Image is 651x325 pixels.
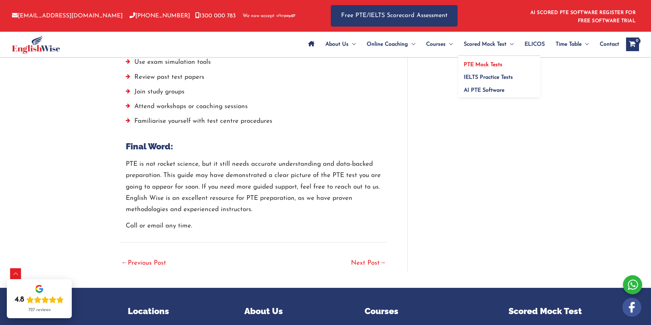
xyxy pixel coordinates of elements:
span: IELTS Practice Tests [464,75,513,80]
img: Afterpay-Logo [276,14,295,18]
a: CoursesMenu Toggle [421,32,458,56]
span: We now accept [243,13,274,19]
p: Call or email any time. [126,220,382,232]
span: AI PTE Software [464,88,504,93]
li: Review past test papers [126,72,382,86]
img: cropped-ew-logo [12,35,60,54]
span: Menu Toggle [506,32,514,56]
li: Familiarise yourself with test centre procedures [126,116,382,130]
a: [EMAIL_ADDRESS][DOMAIN_NAME] [12,13,123,19]
span: Time Table [556,32,582,56]
span: → [380,260,386,266]
a: ELICOS [519,32,550,56]
span: Menu Toggle [446,32,453,56]
span: Menu Toggle [408,32,415,56]
a: Online CoachingMenu Toggle [361,32,421,56]
a: Scored Mock TestMenu Toggle [458,32,519,56]
span: Contact [600,32,619,56]
a: About UsMenu Toggle [320,32,361,56]
a: AI SCORED PTE SOFTWARE REGISTER FOR FREE SOFTWARE TRIAL [530,10,636,24]
a: PTE Mock Tests [458,56,540,69]
span: ELICOS [525,32,545,56]
div: Rating: 4.8 out of 5 [15,295,64,305]
a: AI PTE Software [458,82,540,97]
li: Join study groups [126,86,382,101]
aside: Header Widget 1 [526,5,639,27]
p: Courses [365,305,495,318]
span: Online Coaching [367,32,408,56]
a: Previous Post [121,256,166,271]
a: 1300 000 783 [195,13,236,19]
li: Use exam simulation tools [126,57,382,71]
a: Next Post [351,256,386,271]
img: white-facebook.png [622,298,641,317]
a: Contact [594,32,619,56]
span: ← [121,260,128,266]
span: PTE Mock Tests [464,62,502,68]
p: PTE is not rocket science, but it still needs accurate understanding and data-backed preparation.... [126,159,382,215]
p: Scored Mock Test [508,305,639,318]
div: 727 reviews [28,307,51,313]
nav: Post navigation [121,242,387,272]
a: View Shopping Cart, empty [626,38,639,51]
p: Locations [128,305,231,318]
span: About Us [325,32,349,56]
span: Menu Toggle [349,32,356,56]
nav: Site Navigation: Main Menu [303,32,619,56]
a: Time TableMenu Toggle [550,32,594,56]
a: IELTS Practice Tests [458,69,540,82]
p: About Us [244,305,347,318]
span: Menu Toggle [582,32,589,56]
div: 4.8 [15,295,24,305]
a: [PHONE_NUMBER] [130,13,190,19]
span: Courses [426,32,446,56]
a: Free PTE/IELTS Scorecard Assessment [331,5,458,27]
span: Scored Mock Test [464,32,506,56]
li: Attend workshops or coaching sessions [126,101,382,116]
h2: Final Word: [126,141,382,152]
